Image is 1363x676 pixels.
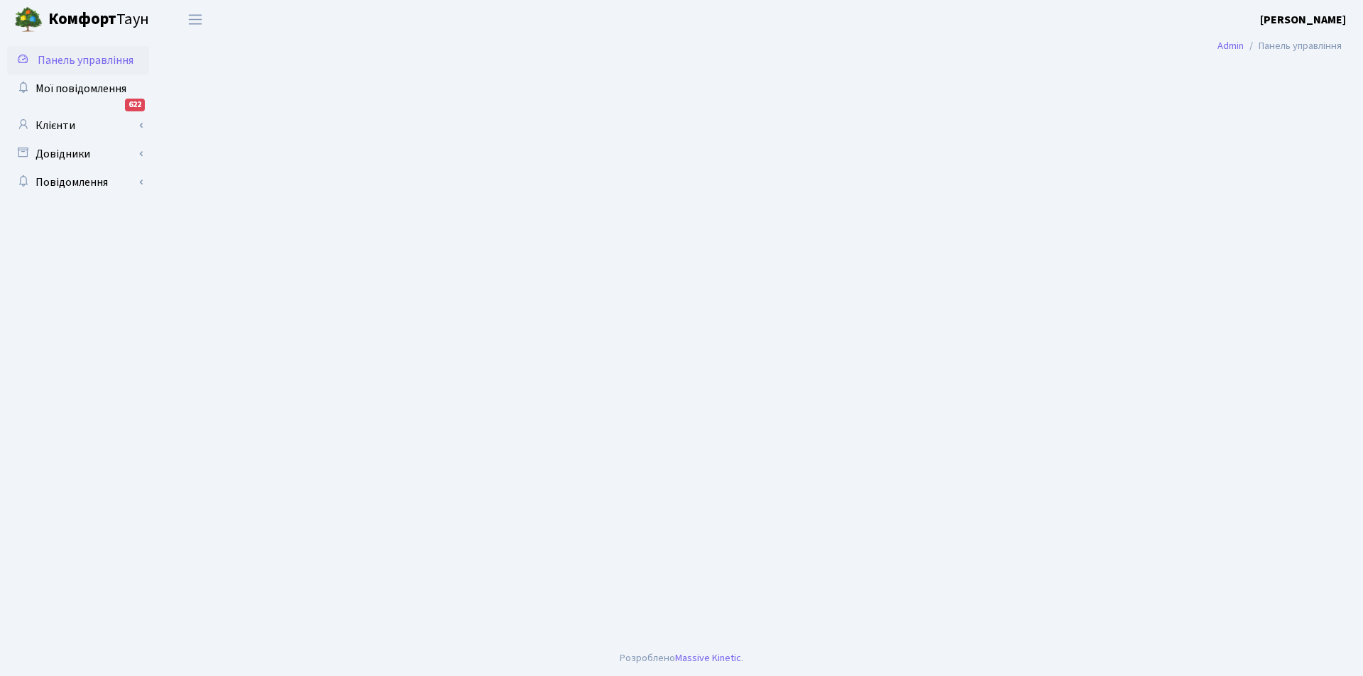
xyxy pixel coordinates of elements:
[1196,31,1363,61] nav: breadcrumb
[7,168,149,196] a: Повідомлення
[620,650,743,666] div: Розроблено .
[38,52,133,68] span: Панель управління
[1260,11,1346,28] a: [PERSON_NAME]
[14,6,43,34] img: logo.png
[7,140,149,168] a: Довідники
[48,8,149,32] span: Таун
[7,46,149,74] a: Панель управління
[48,8,116,31] b: Комфорт
[35,81,126,96] span: Мої повідомлення
[675,650,741,665] a: Massive Kinetic
[1217,38,1244,53] a: Admin
[1244,38,1342,54] li: Панель управління
[1260,12,1346,28] b: [PERSON_NAME]
[7,111,149,140] a: Клієнти
[7,74,149,103] a: Мої повідомлення622
[125,99,145,111] div: 622
[177,8,213,31] button: Переключити навігацію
